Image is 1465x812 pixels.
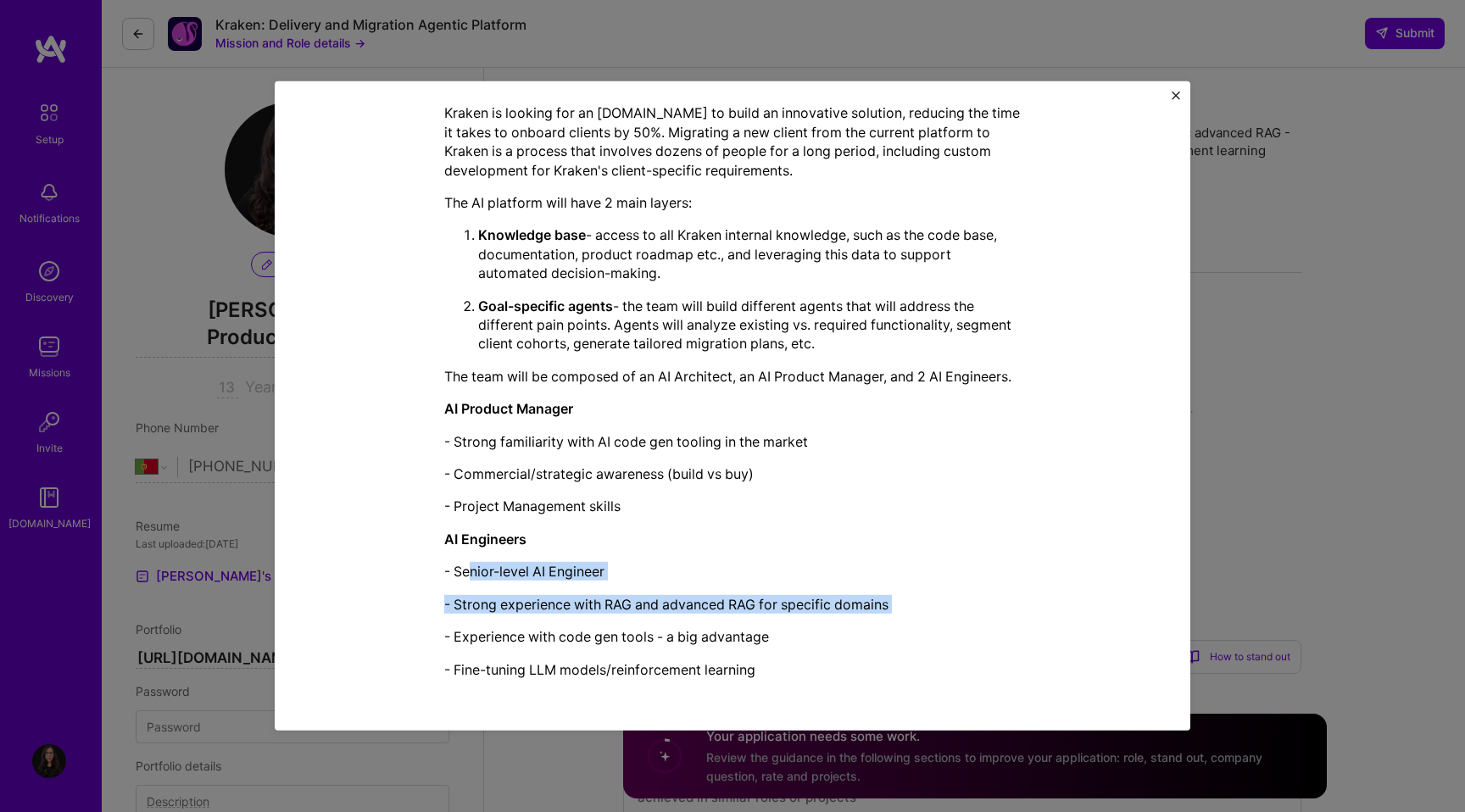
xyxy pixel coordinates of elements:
[444,103,1021,180] p: Kraken is looking for an [DOMAIN_NAME] to build an innovative solution, reducing the time it take...
[444,562,1021,581] p: - Senior-level AI Engineer
[444,497,1021,515] p: - Project Management skills
[444,627,1021,646] p: - Experience with code gen tools - a big advantage
[478,226,586,243] strong: Knowledge base
[444,595,1021,614] p: - Strong experience with RAG and advanced RAG for specific domains
[444,531,526,548] strong: AI Engineers
[444,400,573,417] strong: AI Product Manager
[478,297,613,314] strong: Goal-specific agents
[478,296,1021,353] p: - the team will build different agents that will address the different pain points. Agents will a...
[444,464,1021,483] p: - Commercial/strategic awareness (build vs buy)
[444,193,1021,212] p: The AI platform will have 2 main layers:
[1172,92,1180,109] button: Close
[444,367,1021,386] p: The team will be composed of an AI Architect, an AI Product Manager, and 2 AI Engineers.
[444,659,1021,678] p: - Fine-tuning LLM models/reinforcement learning
[444,431,1021,450] p: - Strong familiarity with AI code gen tooling in the market
[478,225,1021,282] p: - access to all Kraken internal knowledge, such as the code base, documentation, product roadmap ...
